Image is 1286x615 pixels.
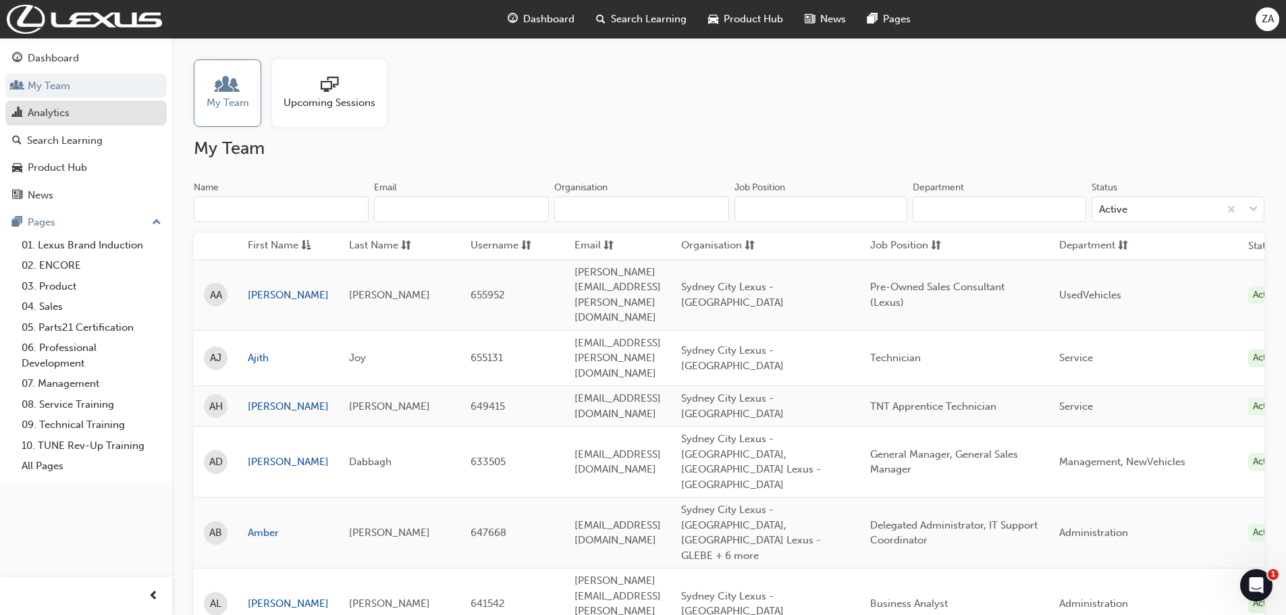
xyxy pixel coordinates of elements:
[5,128,167,153] a: Search Learning
[5,101,167,126] a: Analytics
[7,5,162,34] img: Trak
[16,255,167,276] a: 02. ENCORE
[374,196,549,222] input: Email
[12,162,22,174] span: car-icon
[867,11,878,28] span: pages-icon
[28,105,70,121] div: Analytics
[248,399,329,415] a: [PERSON_NAME]
[16,276,167,297] a: 03. Product
[681,392,784,420] span: Sydney City Lexus - [GEOGRAPHIC_DATA]
[321,76,338,95] span: sessionType_ONLINE_URL-icon
[1256,7,1279,31] button: ZA
[471,352,503,364] span: 655131
[1059,597,1128,610] span: Administration
[870,597,948,610] span: Business Analyst
[611,11,687,27] span: Search Learning
[16,317,167,338] a: 05. Parts21 Certification
[12,80,22,92] span: people-icon
[1248,453,1283,471] div: Active
[724,11,783,27] span: Product Hub
[596,11,606,28] span: search-icon
[210,596,221,612] span: AL
[471,238,518,255] span: Username
[301,238,311,255] span: asc-icon
[374,181,397,194] div: Email
[857,5,921,33] a: pages-iconPages
[1249,201,1258,219] span: down-icon
[248,238,322,255] button: First Nameasc-icon
[16,235,167,256] a: 01. Lexus Brand Induction
[574,519,661,547] span: [EMAIL_ADDRESS][DOMAIN_NAME]
[1059,456,1185,468] span: Management, NewVehicles
[697,5,794,33] a: car-iconProduct Hub
[28,160,87,176] div: Product Hub
[523,11,574,27] span: Dashboard
[194,59,272,127] a: My Team
[349,456,392,468] span: Dabbagh
[12,53,22,65] span: guage-icon
[5,155,167,180] a: Product Hub
[574,266,661,324] span: [PERSON_NAME][EMAIL_ADDRESS][PERSON_NAME][DOMAIN_NAME]
[16,415,167,435] a: 09. Technical Training
[1248,238,1277,254] th: Status
[708,11,718,28] span: car-icon
[913,196,1086,222] input: Department
[820,11,846,27] span: News
[585,5,697,33] a: search-iconSearch Learning
[681,281,784,309] span: Sydney City Lexus - [GEOGRAPHIC_DATA]
[870,281,1004,309] span: Pre-Owned Sales Consultant (Lexus)
[28,215,55,230] div: Pages
[149,588,159,605] span: prev-icon
[554,181,608,194] div: Organisation
[734,181,785,194] div: Job Position
[207,95,249,111] span: My Team
[349,597,430,610] span: [PERSON_NAME]
[931,238,941,255] span: sorting-icon
[219,76,236,95] span: people-icon
[471,527,506,539] span: 647668
[574,448,661,476] span: [EMAIL_ADDRESS][DOMAIN_NAME]
[1248,349,1283,367] div: Active
[16,435,167,456] a: 10. TUNE Rev-Up Training
[1248,524,1283,542] div: Active
[12,107,22,119] span: chart-icon
[194,181,219,194] div: Name
[16,373,167,394] a: 07. Management
[681,504,821,562] span: Sydney City Lexus - [GEOGRAPHIC_DATA], [GEOGRAPHIC_DATA] Lexus - GLEBE + 6 more
[194,138,1264,159] h2: My Team
[1059,400,1093,412] span: Service
[471,456,506,468] span: 633505
[16,456,167,477] a: All Pages
[870,238,944,255] button: Job Positionsorting-icon
[574,337,661,379] span: [EMAIL_ADDRESS][PERSON_NAME][DOMAIN_NAME]
[1248,398,1283,416] div: Active
[1059,238,1133,255] button: Departmentsorting-icon
[521,238,531,255] span: sorting-icon
[284,95,375,111] span: Upcoming Sessions
[471,238,545,255] button: Usernamesorting-icon
[401,238,411,255] span: sorting-icon
[16,394,167,415] a: 08. Service Training
[248,238,298,255] span: First Name
[681,238,755,255] button: Organisationsorting-icon
[805,11,815,28] span: news-icon
[745,238,755,255] span: sorting-icon
[5,46,167,71] a: Dashboard
[1059,289,1121,301] span: UsedVehicles
[508,11,518,28] span: guage-icon
[248,596,329,612] a: [PERSON_NAME]
[12,190,22,202] span: news-icon
[1059,527,1128,539] span: Administration
[471,597,505,610] span: 641542
[734,196,907,222] input: Job Position
[471,400,505,412] span: 649415
[209,454,223,470] span: AD
[681,433,821,491] span: Sydney City Lexus - [GEOGRAPHIC_DATA], [GEOGRAPHIC_DATA] Lexus - [GEOGRAPHIC_DATA]
[28,51,79,66] div: Dashboard
[913,181,964,194] div: Department
[16,338,167,373] a: 06. Professional Development
[5,183,167,208] a: News
[574,238,649,255] button: Emailsorting-icon
[870,352,921,364] span: Technician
